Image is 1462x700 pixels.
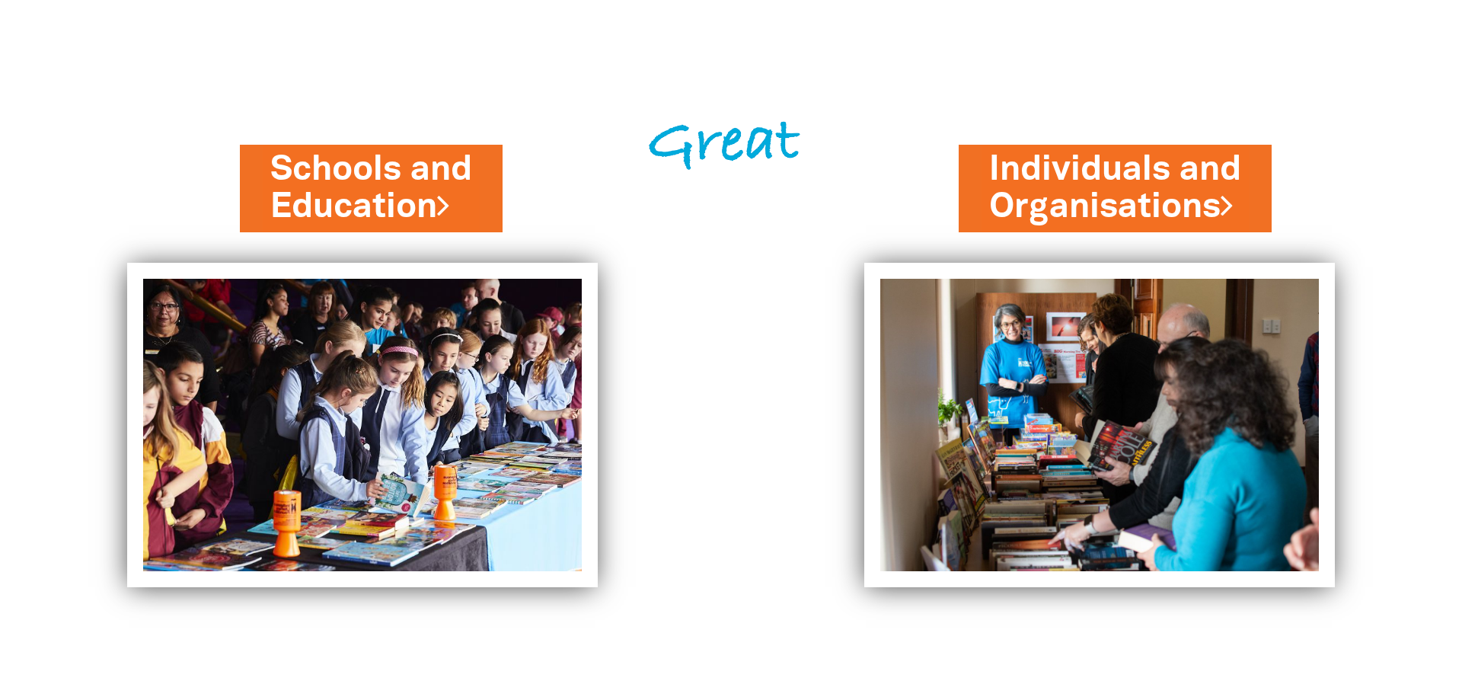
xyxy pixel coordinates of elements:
img: Great Bookswap logo [621,18,841,312]
a: Schools andEducation [270,145,472,231]
img: Schools and Education [127,263,598,587]
a: Individuals andOrganisations [989,145,1241,231]
img: Individuals and Organisations [864,263,1335,587]
a: Contact Us [671,630,791,649]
